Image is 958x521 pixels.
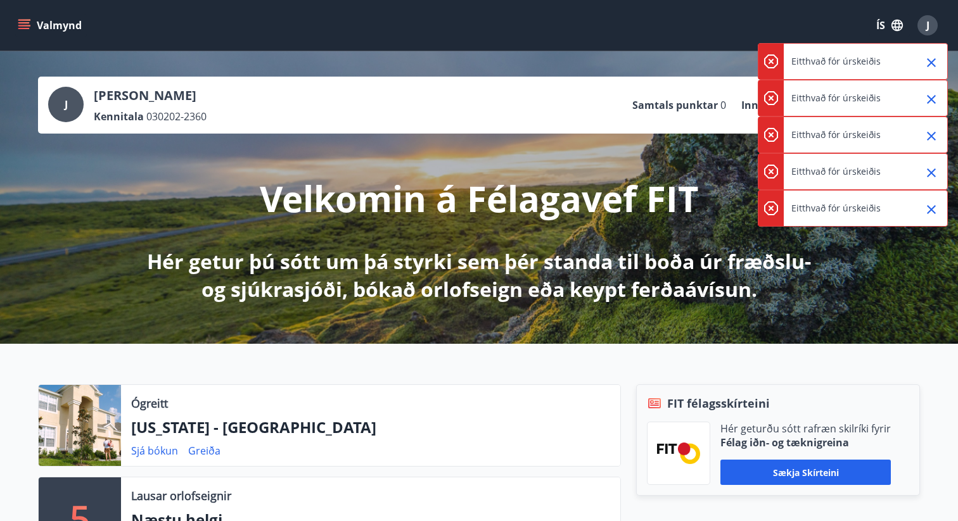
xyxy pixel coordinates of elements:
[144,248,814,303] p: Hér getur þú sótt um þá styrki sem þér standa til boða úr fræðslu- og sjúkrasjóði, bókað orlofsei...
[94,87,207,104] p: [PERSON_NAME]
[921,162,942,184] button: Close
[131,417,610,438] p: [US_STATE] - [GEOGRAPHIC_DATA]
[921,199,942,220] button: Close
[921,125,942,147] button: Close
[921,89,942,110] button: Close
[926,18,929,32] span: J
[791,165,881,178] p: Eitthvað fór úrskeiðis
[720,422,891,436] p: Hér geturðu sótt rafræn skilríki fyrir
[131,395,168,411] p: Ógreitt
[667,395,770,411] span: FIT félagsskírteini
[741,98,783,112] p: Inneign :
[791,92,881,104] p: Eitthvað fór úrskeiðis
[94,110,144,123] p: Kennitala
[146,110,207,123] span: 030202-2360
[657,443,700,463] img: FPQVkF9lTnNbbaRSFyT17YYeljoOGk5m51IhT0bO.png
[791,55,881,68] p: Eitthvað fór úrskeiðis
[921,52,942,73] button: Close
[65,97,68,111] span: J
[632,98,718,112] p: Samtals punktar
[188,444,220,458] a: Greiða
[912,10,943,41] button: J
[720,460,891,485] button: Sækja skírteini
[791,202,881,215] p: Eitthvað fór úrskeiðis
[260,174,698,222] p: Velkomin á Félagavef FIT
[15,14,87,37] button: menu
[720,98,726,112] span: 0
[131,444,178,458] a: Sjá bókun
[131,487,231,504] p: Lausar orlofseignir
[869,14,910,37] button: ÍS
[791,129,881,141] p: Eitthvað fór úrskeiðis
[720,436,891,449] p: Félag iðn- og tæknigreina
